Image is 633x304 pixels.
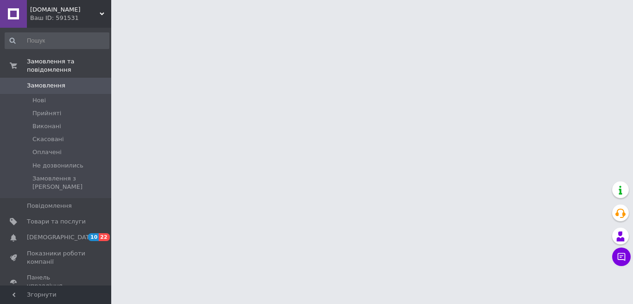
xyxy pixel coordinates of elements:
[99,233,109,241] span: 22
[27,81,65,90] span: Замовлення
[27,202,72,210] span: Повідомлення
[32,161,83,170] span: Не дозвонились
[32,135,64,143] span: Скасовані
[32,174,108,191] span: Замовлення з [PERSON_NAME]
[30,6,100,14] span: PlayMag.com.ua
[32,122,61,130] span: Виконані
[88,233,99,241] span: 10
[27,233,95,242] span: [DEMOGRAPHIC_DATA]
[27,217,86,226] span: Товари та послуги
[32,96,46,105] span: Нові
[612,248,631,266] button: Чат з покупцем
[27,57,111,74] span: Замовлення та повідомлення
[30,14,111,22] div: Ваш ID: 591531
[32,148,62,156] span: Оплачені
[27,249,86,266] span: Показники роботи компанії
[5,32,109,49] input: Пошук
[32,109,61,118] span: Прийняті
[27,273,86,290] span: Панель управління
